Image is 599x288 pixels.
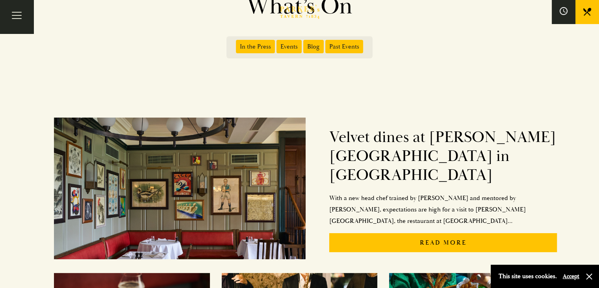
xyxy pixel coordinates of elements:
[329,193,557,226] p: With a new head chef trained by [PERSON_NAME] and mentored by [PERSON_NAME], expectations are hig...
[499,271,557,282] p: This site uses cookies.
[276,40,302,53] span: Events
[325,40,363,53] span: Past Events
[303,40,324,53] span: Blog
[329,128,557,185] h2: Velvet dines at [PERSON_NAME][GEOGRAPHIC_DATA] in [GEOGRAPHIC_DATA]
[585,273,593,281] button: Close and accept
[236,40,275,53] span: In the Press
[563,273,579,280] button: Accept
[329,233,557,252] p: Read More
[54,118,557,261] a: Velvet dines at [PERSON_NAME][GEOGRAPHIC_DATA] in [GEOGRAPHIC_DATA]With a new head chef trained b...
